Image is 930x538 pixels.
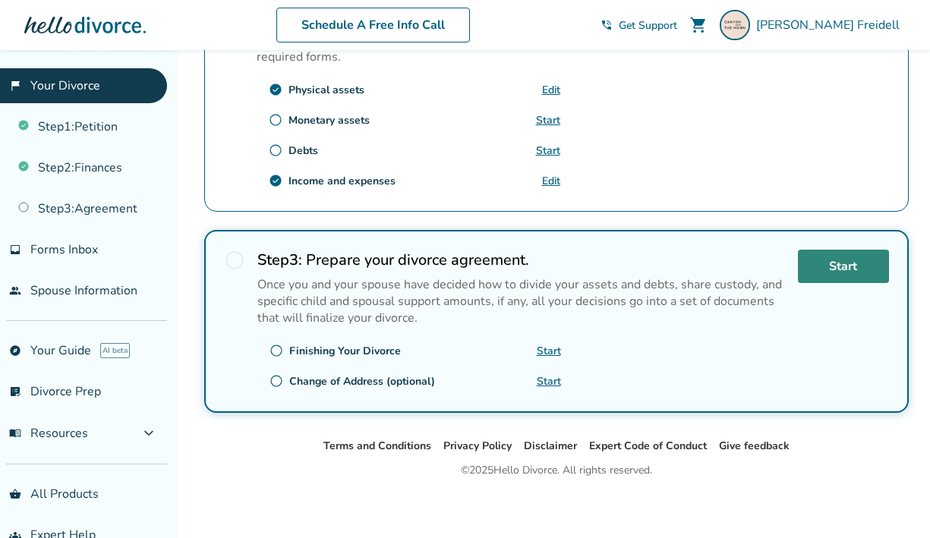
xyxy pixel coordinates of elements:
[9,385,21,398] span: list_alt_check
[9,285,21,297] span: people
[140,424,158,442] span: expand_more
[288,83,364,97] div: Physical assets
[9,80,21,92] span: flag_2
[542,174,560,188] a: Edit
[9,427,21,439] span: menu_book
[289,344,401,358] div: Finishing Your Divorce
[443,439,512,453] a: Privacy Policy
[854,465,930,538] iframe: Chat Widget
[9,244,21,256] span: inbox
[270,344,283,357] span: radio_button_unchecked
[9,488,21,500] span: shopping_basket
[536,113,560,127] a: Start
[756,17,906,33] span: [PERSON_NAME] Freidell
[30,241,98,258] span: Forms Inbox
[689,16,708,34] span: shopping_cart
[257,250,302,270] strong: Step 3 :
[289,374,435,389] div: Change of Address (optional)
[269,83,282,96] span: check_circle
[269,174,282,187] span: check_circle
[720,10,750,40] img: Whitney Willison
[257,276,786,326] p: Once you and your spouse have decided how to divide your assets and debts, share custody, and spe...
[224,250,245,271] span: radio_button_unchecked
[719,437,790,455] li: Give feedback
[269,113,282,127] span: radio_button_unchecked
[589,439,707,453] a: Expert Code of Conduct
[257,250,786,270] h2: Prepare your divorce agreement.
[9,425,88,442] span: Resources
[524,437,577,455] li: Disclaimer
[276,8,470,42] a: Schedule A Free Info Call
[100,343,130,358] span: AI beta
[619,18,677,33] span: Get Support
[537,344,561,358] a: Start
[9,345,21,357] span: explore
[288,143,318,158] div: Debts
[537,374,561,389] a: Start
[601,18,677,33] a: phone_in_talkGet Support
[288,174,396,188] div: Income and expenses
[461,461,652,480] div: © 2025 Hello Divorce. All rights reserved.
[288,113,370,127] div: Monetary assets
[536,143,560,158] a: Start
[798,250,889,283] a: Start
[323,439,431,453] a: Terms and Conditions
[270,374,283,388] span: radio_button_unchecked
[542,83,560,97] a: Edit
[601,19,613,31] span: phone_in_talk
[269,143,282,157] span: radio_button_unchecked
